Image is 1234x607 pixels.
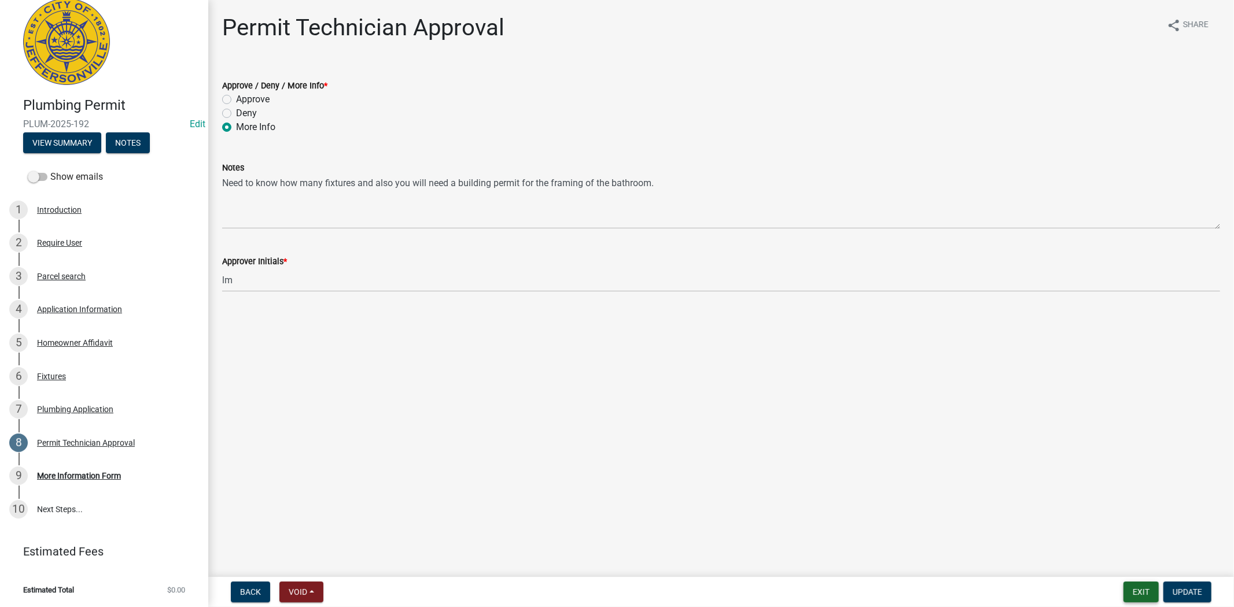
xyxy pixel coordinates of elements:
[190,119,205,129] a: Edit
[222,258,287,266] label: Approver Initials
[167,586,185,594] span: $0.00
[28,170,103,184] label: Show emails
[23,132,101,153] button: View Summary
[236,92,270,106] label: Approve
[222,82,327,90] label: Approve / Deny / More Info
[1124,582,1159,602] button: Exit
[23,97,199,114] h4: Plumbing Permit
[9,500,28,519] div: 10
[9,267,28,286] div: 3
[37,339,113,347] div: Homeowner Affidavit
[9,300,28,319] div: 4
[37,372,66,380] div: Fixtures
[289,587,307,597] span: Void
[9,400,28,419] div: 7
[9,201,28,219] div: 1
[9,467,28,485] div: 9
[37,439,135,447] div: Permit Technician Approval
[37,405,113,413] div: Plumbing Application
[37,472,121,480] div: More Information Form
[1183,18,1209,32] span: Share
[236,106,257,120] label: Deny
[222,164,244,172] label: Notes
[37,239,82,247] div: Require User
[236,120,275,134] label: More Info
[37,272,86,280] div: Parcel search
[23,119,185,129] span: PLUM-2025-192
[23,139,101,148] wm-modal-confirm: Summary
[279,582,323,602] button: Void
[106,139,150,148] wm-modal-confirm: Notes
[23,586,74,594] span: Estimated Total
[231,582,270,602] button: Back
[37,305,122,313] div: Application Information
[106,132,150,153] button: Notes
[240,587,261,597] span: Back
[9,434,28,452] div: 8
[9,334,28,352] div: 5
[1167,18,1181,32] i: share
[37,206,82,214] div: Introduction
[9,234,28,252] div: 2
[9,367,28,386] div: 6
[9,540,190,563] a: Estimated Fees
[1158,14,1218,36] button: shareShare
[1173,587,1202,597] span: Update
[1163,582,1211,602] button: Update
[222,14,504,42] h1: Permit Technician Approval
[190,119,205,129] wm-modal-confirm: Edit Application Number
